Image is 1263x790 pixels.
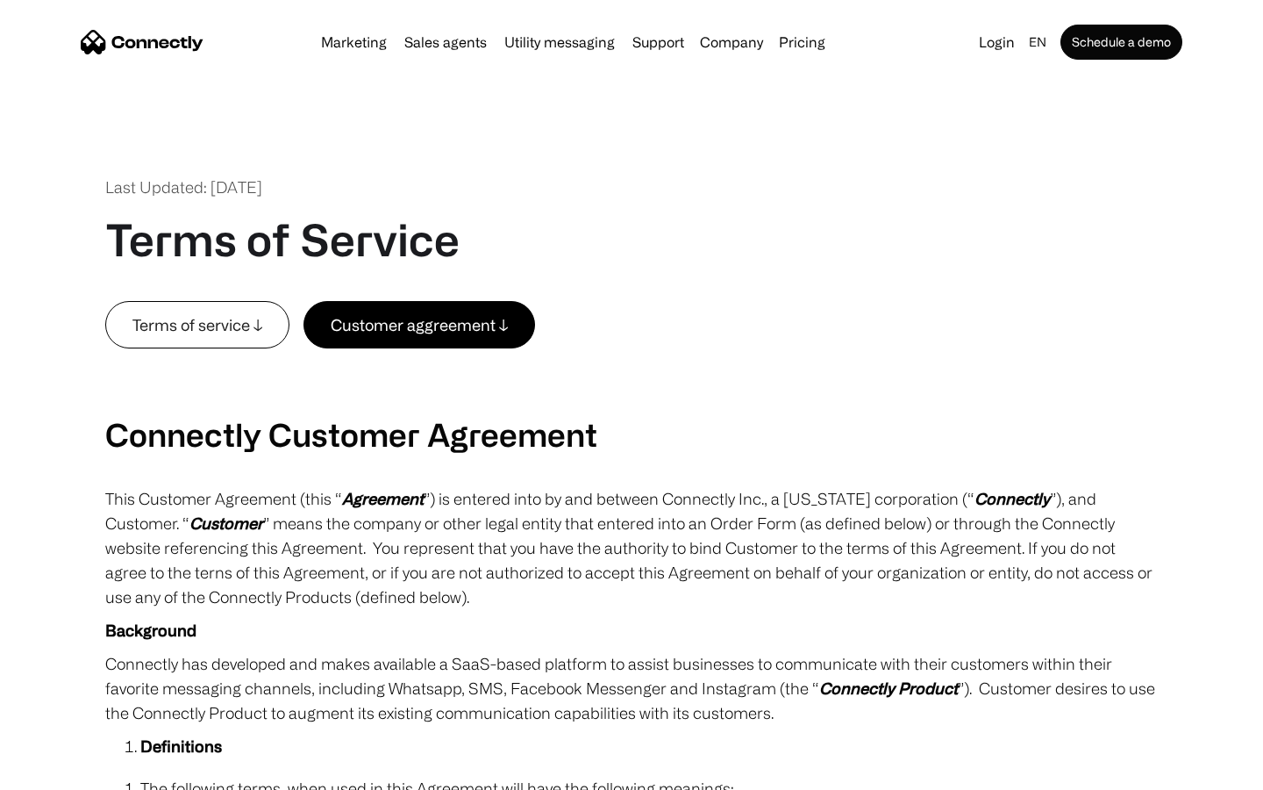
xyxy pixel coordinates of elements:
[772,35,832,49] a: Pricing
[1060,25,1182,60] a: Schedule a demo
[132,312,262,337] div: Terms of service ↓
[497,35,622,49] a: Utility messaging
[140,737,222,755] strong: Definitions
[105,651,1158,725] p: Connectly has developed and makes available a SaaS-based platform to assist businesses to communi...
[105,621,196,639] strong: Background
[18,758,105,784] aside: Language selected: English
[625,35,691,49] a: Support
[105,415,1158,453] h2: Connectly Customer Agreement
[974,490,1050,507] em: Connectly
[342,490,424,507] em: Agreement
[35,759,105,784] ul: Language list
[972,30,1022,54] a: Login
[331,312,508,337] div: Customer aggreement ↓
[105,176,262,199] div: Last Updated: [DATE]
[700,30,763,54] div: Company
[1029,30,1046,54] div: en
[105,213,460,266] h1: Terms of Service
[105,348,1158,373] p: ‍
[189,514,263,532] em: Customer
[314,35,394,49] a: Marketing
[105,382,1158,406] p: ‍
[819,679,958,697] em: Connectly Product
[105,486,1158,609] p: This Customer Agreement (this “ ”) is entered into by and between Connectly Inc., a [US_STATE] co...
[397,35,494,49] a: Sales agents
